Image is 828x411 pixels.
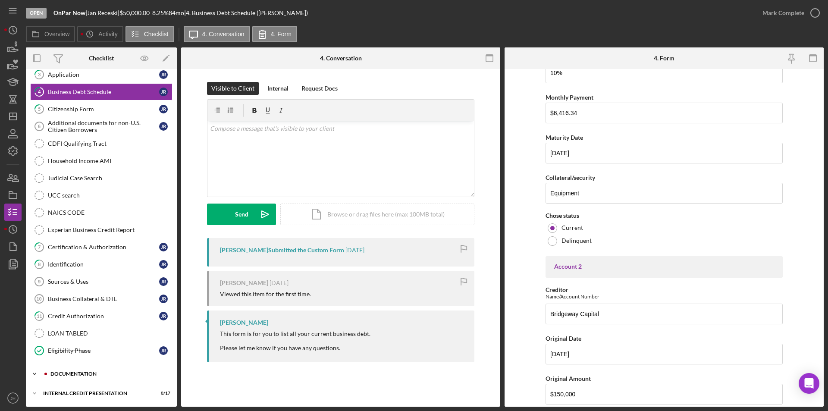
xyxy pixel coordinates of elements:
button: Checklist [125,26,174,42]
button: Visible to Client [207,82,259,95]
a: UCC search [30,187,172,204]
div: Account 2 [554,263,774,270]
div: [PERSON_NAME] [220,319,268,326]
a: LOAN TABLED [30,325,172,342]
a: 3ApplicationJR [30,66,172,83]
button: Mark Complete [754,4,824,22]
a: Experian Business Credit Report [30,221,172,238]
a: Household Income AMI [30,152,172,169]
div: NAICS CODE [48,209,172,216]
a: CDFI Qualifying Tract [30,135,172,152]
button: Request Docs [297,82,342,95]
label: Original Date [546,335,581,342]
b: OnPar Now [53,9,85,16]
label: Activity [98,31,117,38]
div: Internal [267,82,289,95]
tspan: 4 [38,89,41,94]
a: 6Additional documents for non-U.S. Citizen BorrowersJR [30,118,172,135]
div: Additional documents for non-U.S. Citizen Borrowers [48,119,159,133]
div: LOAN TABLED [48,330,172,337]
div: 8.25 % [152,9,169,16]
a: 11Credit AuthorizationJR [30,307,172,325]
label: Monthly Payment [546,94,593,101]
label: 4. Conversation [202,31,245,38]
div: Judicial Case Search [48,175,172,182]
div: This form is for you to list all your current business debt. [220,330,370,337]
div: Chose status [546,212,783,219]
div: $50,000.00 [119,9,152,16]
button: Send [207,204,276,225]
label: 4. Form [271,31,292,38]
a: 4Business Debt ScheduleJR [30,83,172,100]
a: Eligibility PhaseJR [30,342,172,359]
div: J R [159,243,168,251]
div: 0 / 17 [155,391,170,396]
div: Eligibility Phase [48,347,159,354]
div: J R [159,70,168,79]
div: documentation [50,371,166,376]
time: 2025-08-23 02:14 [345,247,364,254]
div: J R [159,277,168,286]
div: | [53,9,87,16]
a: 10Business Collateral & DTEJR [30,290,172,307]
div: 4. Form [654,55,674,62]
div: Mark Complete [762,4,804,22]
label: Collateral/security [546,174,595,181]
div: Application [48,71,159,78]
div: Credit Authorization [48,313,159,320]
tspan: 6 [38,124,41,129]
div: [PERSON_NAME] [220,279,268,286]
a: 9Sources & UsesJR [30,273,172,290]
div: Checklist [89,55,114,62]
div: Visible to Client [211,82,254,95]
tspan: 11 [37,313,42,319]
button: JH [4,389,22,407]
div: J R [159,295,168,303]
div: Name/Account Number [546,293,783,300]
div: 4. Conversation [320,55,362,62]
button: Internal [263,82,293,95]
label: Maturity Date [546,134,583,141]
tspan: 3 [38,72,41,77]
tspan: 9 [38,279,41,284]
button: 4. Form [252,26,297,42]
div: J R [159,346,168,355]
tspan: 8 [38,261,41,267]
label: Checklist [144,31,169,38]
tspan: 7 [38,244,41,250]
tspan: 5 [38,106,41,112]
label: Original Amount [546,375,591,382]
div: CDFI Qualifying Tract [48,140,172,147]
a: NAICS CODE [30,204,172,221]
div: J R [159,105,168,113]
div: Sources & Uses [48,278,159,285]
div: Business Collateral & DTE [48,295,159,302]
div: | 4. Business Debt Schedule ([PERSON_NAME]) [184,9,308,16]
div: J R [159,260,168,269]
div: J R [159,88,168,96]
div: J R [159,122,168,131]
button: Overview [26,26,75,42]
text: JH [10,396,16,401]
div: Send [235,204,248,225]
a: 8IdentificationJR [30,256,172,273]
div: Internal Credit Presentation [43,391,149,396]
div: Viewed this item for the first time. [220,291,311,298]
div: UCC search [48,192,172,199]
button: 4. Conversation [184,26,250,42]
div: Identification [48,261,159,268]
time: 2025-08-23 02:04 [270,279,289,286]
div: Citizenship Form [48,106,159,113]
div: Business Debt Schedule [48,88,159,95]
div: Request Docs [301,82,338,95]
label: Delinquent [561,237,592,244]
div: Certification & Authorization [48,244,159,251]
label: Creditor [546,286,568,293]
div: Household Income AMI [48,157,172,164]
div: Open [26,8,47,19]
label: Current [561,224,583,231]
div: Experian Business Credit Report [48,226,172,233]
a: 5Citizenship FormJR [30,100,172,118]
div: Please let me know if you have any questions. [220,345,370,351]
a: Judicial Case Search [30,169,172,187]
